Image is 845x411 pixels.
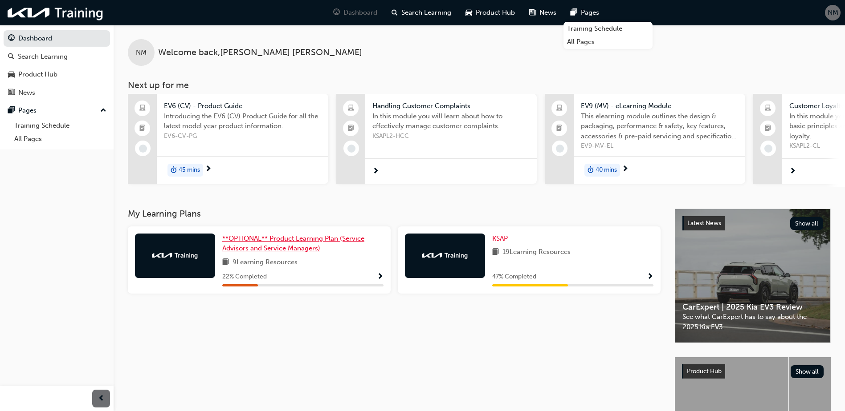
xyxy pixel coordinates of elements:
span: next-icon [789,168,796,176]
span: **OPTIONAL** Product Learning Plan (Service Advisors and Service Managers) [222,234,364,253]
a: EV6 (CV) - Product GuideIntroducing the EV6 (CV) Product Guide for all the latest model year prod... [128,94,328,184]
span: car-icon [465,7,472,18]
span: Handling Customer Complaints [372,101,530,111]
span: Product Hub [476,8,515,18]
a: news-iconNews [522,4,563,22]
span: Latest News [687,219,721,227]
span: book-icon [222,257,229,268]
span: next-icon [622,165,629,173]
span: 22 % Completed [222,272,267,282]
span: laptop-icon [139,103,146,114]
button: Show Progress [377,271,384,282]
span: NM [828,8,838,18]
button: Show all [790,217,824,230]
span: This elearning module outlines the design & packaging, performance & safety, key features, access... [581,111,738,141]
img: kia-training [420,251,469,260]
span: laptop-icon [348,103,354,114]
span: 19 Learning Resources [502,247,571,258]
span: Show Progress [647,273,653,281]
div: Search Learning [18,52,68,62]
span: In this module you will learn about how to effectively manage customer complaints. [372,111,530,131]
span: booktick-icon [139,123,146,134]
a: pages-iconPages [563,4,606,22]
div: Pages [18,105,37,116]
span: NM [136,48,147,58]
span: Product Hub [687,367,722,375]
span: learningRecordVerb_NONE-icon [556,145,564,153]
h3: Next up for me [114,80,845,90]
div: News [18,88,35,98]
a: Training Schedule [563,22,653,36]
span: Dashboard [343,8,377,18]
span: search-icon [8,53,14,61]
span: 47 % Completed [492,272,536,282]
span: 9 Learning Resources [233,257,298,268]
span: duration-icon [171,165,177,176]
span: news-icon [8,89,15,97]
span: laptop-icon [556,103,563,114]
span: next-icon [205,165,212,173]
a: EV9 (MV) - eLearning ModuleThis elearning module outlines the design & packaging, performance & s... [545,94,745,184]
a: Product Hub [4,66,110,83]
span: guage-icon [8,35,15,43]
button: DashboardSearch LearningProduct HubNews [4,28,110,102]
span: guage-icon [333,7,340,18]
a: Product HubShow all [682,364,824,379]
span: learningRecordVerb_NONE-icon [347,145,355,153]
button: Show all [791,365,824,378]
span: pages-icon [571,7,577,18]
span: Search Learning [401,8,451,18]
span: Pages [581,8,599,18]
a: car-iconProduct Hub [458,4,522,22]
span: See what CarExpert has to say about the 2025 Kia EV3. [682,312,823,332]
a: Latest NewsShow all [682,216,823,230]
a: All Pages [563,35,653,49]
div: Product Hub [18,69,57,80]
span: booktick-icon [556,123,563,134]
span: up-icon [100,105,106,117]
span: 45 mins [179,165,200,175]
span: prev-icon [98,393,105,404]
span: laptop-icon [765,103,771,114]
span: Introducing the EV6 (CV) Product Guide for all the latest model year product information. [164,111,321,131]
a: Search Learning [4,48,110,65]
span: car-icon [8,71,15,79]
button: NM [825,5,841,20]
img: kia-training [151,251,200,260]
a: News [4,85,110,101]
a: Dashboard [4,30,110,47]
span: next-icon [372,168,379,176]
a: All Pages [11,132,110,146]
a: KSAP [492,234,511,244]
span: booktick-icon [348,123,354,134]
span: news-icon [529,7,536,18]
a: search-iconSearch Learning [384,4,458,22]
span: EV6 (CV) - Product Guide [164,101,321,111]
a: guage-iconDashboard [326,4,384,22]
button: Show Progress [647,271,653,282]
span: booktick-icon [765,123,771,134]
span: learningRecordVerb_NONE-icon [139,145,147,153]
h3: My Learning Plans [128,209,661,219]
span: search-icon [392,7,398,18]
span: CarExpert | 2025 Kia EV3 Review [682,302,823,312]
span: EV6-CV-PG [164,131,321,141]
span: EV9-MV-EL [581,141,738,151]
a: Handling Customer ComplaintsIn this module you will learn about how to effectively manage custome... [336,94,537,184]
span: 40 mins [596,165,617,175]
span: duration-icon [588,165,594,176]
span: KSAP [492,234,508,242]
img: kia-training [4,4,107,22]
button: Pages [4,102,110,119]
span: Welcome back , [PERSON_NAME] [PERSON_NAME] [158,48,362,58]
span: KSAPL2-HCC [372,131,530,141]
span: book-icon [492,247,499,258]
a: Latest NewsShow allCarExpert | 2025 Kia EV3 ReviewSee what CarExpert has to say about the 2025 Ki... [675,209,831,343]
span: learningRecordVerb_NONE-icon [764,145,772,153]
span: EV9 (MV) - eLearning Module [581,101,738,111]
span: News [539,8,556,18]
span: Show Progress [377,273,384,281]
a: Training Schedule [11,119,110,133]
